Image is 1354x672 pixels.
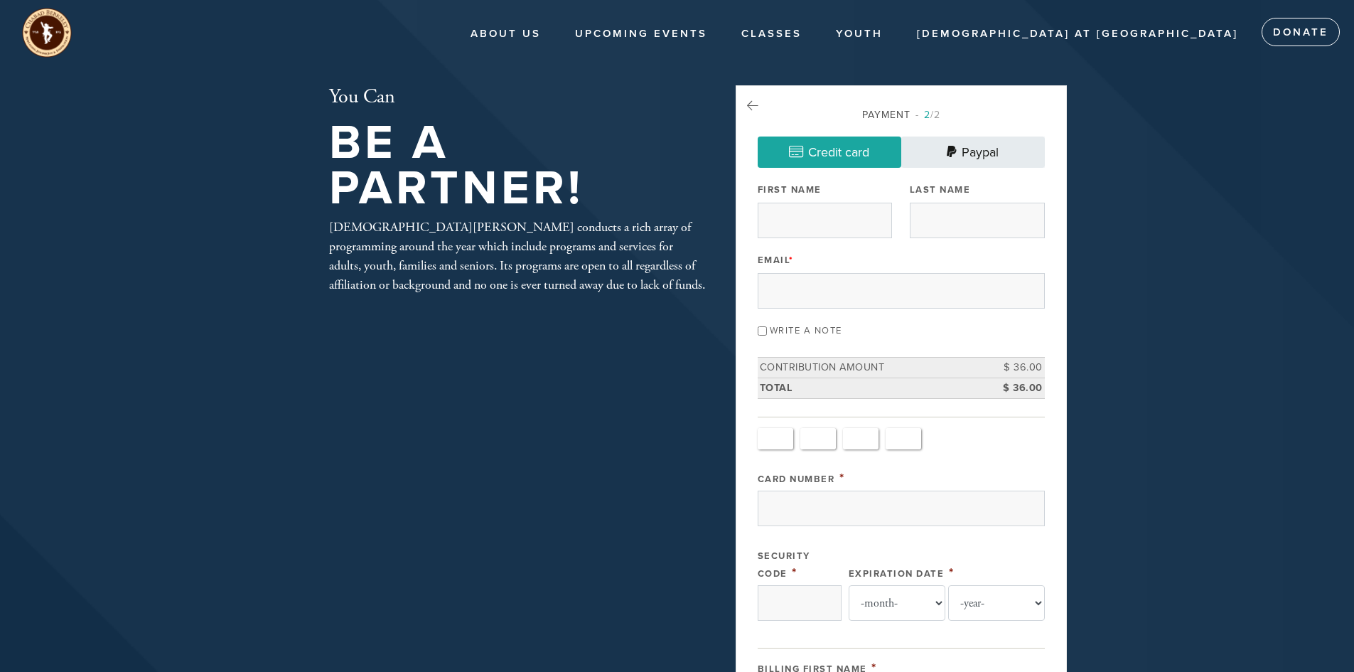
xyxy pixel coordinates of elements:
[758,254,794,267] label: Email
[843,428,879,449] a: Amex
[948,585,1045,621] select: Expiration Date year
[789,255,794,266] span: This field is required.
[906,21,1249,48] a: [DEMOGRAPHIC_DATA] at [GEOGRAPHIC_DATA]
[792,565,797,580] span: This field is required.
[758,550,810,580] label: Security Code
[21,7,72,58] img: unnamed%20%283%29_0.png
[910,183,971,196] label: Last Name
[886,428,921,449] a: Discover
[758,428,793,449] a: Visa
[924,109,930,121] span: 2
[839,470,845,486] span: This field is required.
[564,21,718,48] a: Upcoming Events
[949,565,955,580] span: This field is required.
[329,85,706,110] h2: You Can
[981,378,1045,398] td: $ 36.00
[825,21,893,48] a: Youth
[915,109,940,121] span: /2
[770,325,842,336] label: Write a note
[460,21,552,48] a: About Us
[329,218,706,294] div: [DEMOGRAPHIC_DATA][PERSON_NAME] conducts a rich array of programming around the year which includ...
[758,378,981,398] td: Total
[981,358,1045,378] td: $ 36.00
[758,474,835,485] label: Card Number
[758,137,901,168] a: Credit card
[849,585,945,621] select: Expiration Date month
[1262,18,1340,46] a: Donate
[849,568,945,580] label: Expiration Date
[800,428,836,449] a: MasterCard
[758,183,822,196] label: First Name
[731,21,812,48] a: Classes
[329,120,706,212] h1: Be A Partner!
[758,358,981,378] td: Contribution Amount
[901,137,1045,168] a: Paypal
[758,107,1045,122] div: Payment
